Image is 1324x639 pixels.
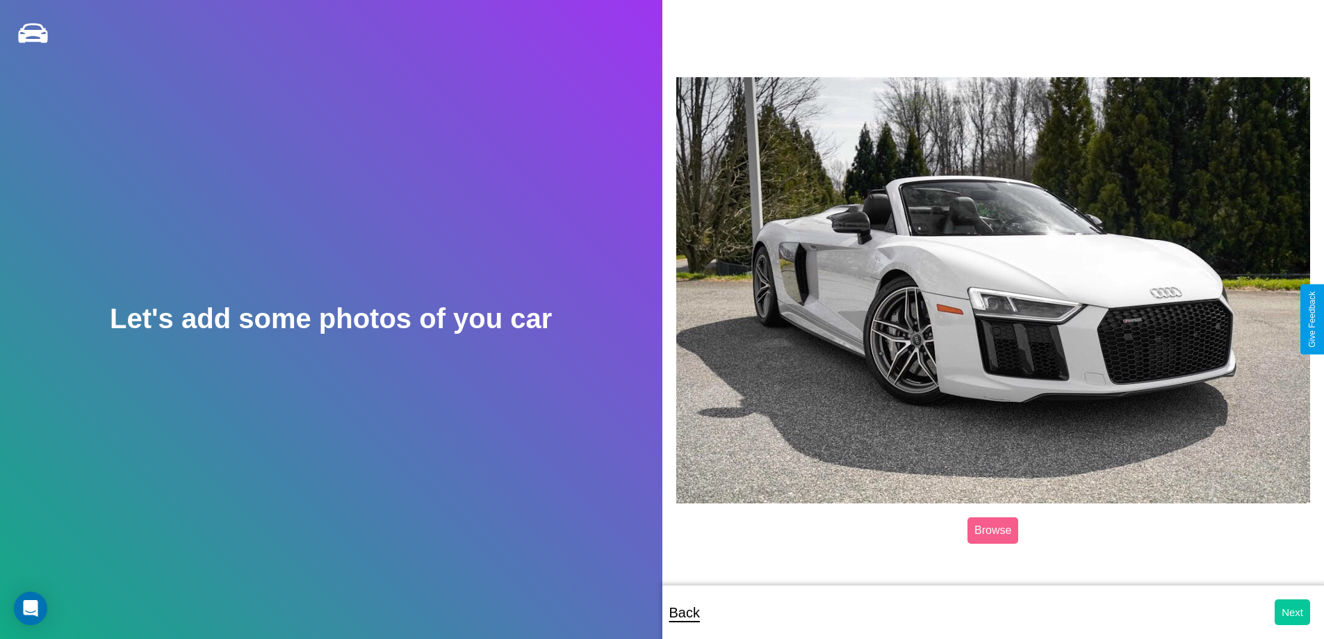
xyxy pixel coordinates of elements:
[967,517,1018,544] label: Browse
[110,303,552,334] h2: Let's add some photos of you car
[1307,291,1317,348] div: Give Feedback
[1275,599,1310,625] button: Next
[676,77,1311,503] img: posted
[669,600,700,625] p: Back
[14,592,47,625] div: Open Intercom Messenger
